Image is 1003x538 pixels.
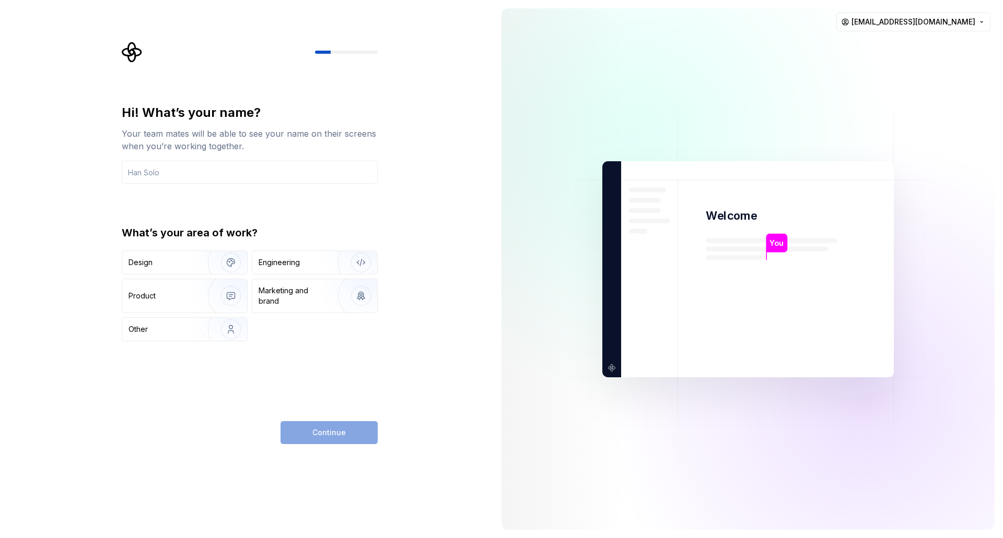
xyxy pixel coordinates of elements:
p: You [769,237,784,248]
div: Product [129,291,156,301]
div: Your team mates will be able to see your name on their screens when you’re working together. [122,127,378,152]
div: Hi! What’s your name? [122,104,378,121]
span: [EMAIL_ADDRESS][DOMAIN_NAME] [852,17,975,27]
div: Design [129,257,153,268]
button: [EMAIL_ADDRESS][DOMAIN_NAME] [836,13,990,31]
input: Han Solo [122,161,378,184]
div: What’s your area of work? [122,225,378,240]
div: Engineering [259,257,300,268]
div: Marketing and brand [259,285,329,306]
svg: Supernova Logo [122,42,143,63]
p: Welcome [706,208,757,223]
div: Other [129,324,148,334]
